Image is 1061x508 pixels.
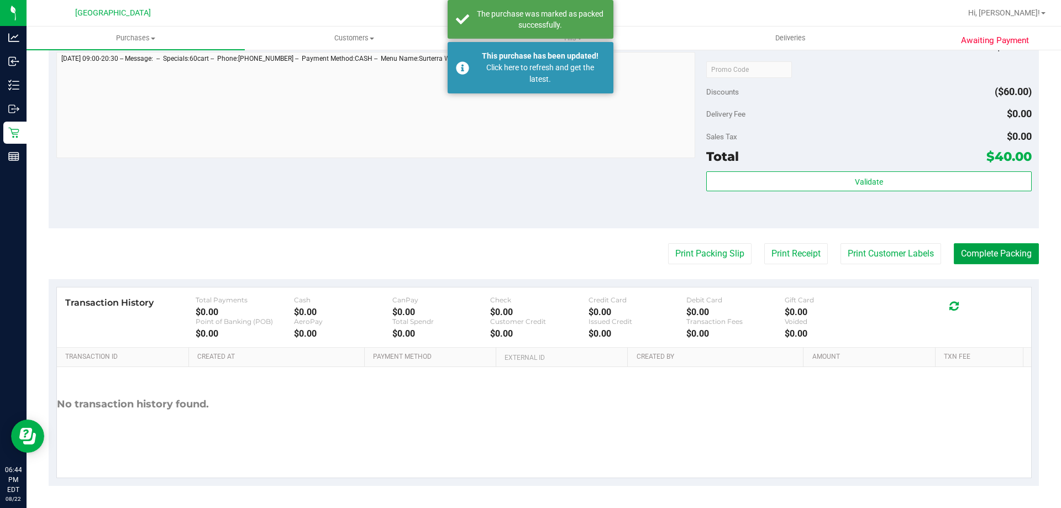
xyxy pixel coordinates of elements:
[196,317,294,326] div: Point of Banking (POB)
[686,296,785,304] div: Debit Card
[855,177,883,186] span: Validate
[968,8,1040,17] span: Hi, [PERSON_NAME]!
[27,27,245,50] a: Purchases
[668,243,752,264] button: Print Packing Slip
[392,307,491,317] div: $0.00
[785,328,883,339] div: $0.00
[57,367,209,442] div: No transaction history found.
[294,317,392,326] div: AeroPay
[475,62,605,85] div: Click here to refresh and get the latest.
[706,149,739,164] span: Total
[996,41,1032,53] span: $100.00
[392,317,491,326] div: Total Spendr
[686,317,785,326] div: Transaction Fees
[496,348,627,368] th: External ID
[196,328,294,339] div: $0.00
[986,149,1032,164] span: $40.00
[392,296,491,304] div: CanPay
[785,317,883,326] div: Voided
[995,86,1032,97] span: ($60.00)
[27,33,245,43] span: Purchases
[294,296,392,304] div: Cash
[245,27,463,50] a: Customers
[637,353,799,362] a: Created By
[589,328,687,339] div: $0.00
[75,8,151,18] span: [GEOGRAPHIC_DATA]
[841,243,941,264] button: Print Customer Labels
[1007,108,1032,119] span: $0.00
[392,328,491,339] div: $0.00
[812,353,931,362] a: Amount
[1007,130,1032,142] span: $0.00
[5,465,22,495] p: 06:44 PM EDT
[589,296,687,304] div: Credit Card
[8,56,19,67] inline-svg: Inbound
[245,33,463,43] span: Customers
[8,127,19,138] inline-svg: Retail
[490,296,589,304] div: Check
[294,307,392,317] div: $0.00
[785,307,883,317] div: $0.00
[475,50,605,62] div: This purchase has been updated!
[589,317,687,326] div: Issued Credit
[8,103,19,114] inline-svg: Outbound
[954,243,1039,264] button: Complete Packing
[65,353,185,362] a: Transaction ID
[8,32,19,43] inline-svg: Analytics
[589,307,687,317] div: $0.00
[5,495,22,503] p: 08/22
[944,353,1018,362] a: Txn Fee
[8,80,19,91] inline-svg: Inventory
[760,33,821,43] span: Deliveries
[961,34,1029,47] span: Awaiting Payment
[373,353,492,362] a: Payment Method
[196,296,294,304] div: Total Payments
[8,151,19,162] inline-svg: Reports
[475,8,605,30] div: The purchase was marked as packed successfully.
[764,243,828,264] button: Print Receipt
[686,307,785,317] div: $0.00
[706,61,792,78] input: Promo Code
[706,82,739,102] span: Discounts
[196,307,294,317] div: $0.00
[490,317,589,326] div: Customer Credit
[785,296,883,304] div: Gift Card
[681,27,900,50] a: Deliveries
[11,420,44,453] iframe: Resource center
[490,307,589,317] div: $0.00
[706,171,1031,191] button: Validate
[706,132,737,141] span: Sales Tax
[686,328,785,339] div: $0.00
[490,328,589,339] div: $0.00
[197,353,360,362] a: Created At
[294,328,392,339] div: $0.00
[706,43,733,51] span: Subtotal
[706,109,745,118] span: Delivery Fee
